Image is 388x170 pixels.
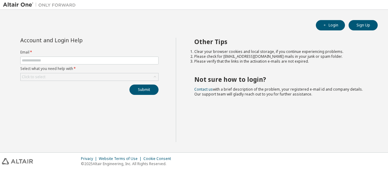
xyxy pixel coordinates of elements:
[2,158,33,165] img: altair_logo.svg
[20,50,159,55] label: Email
[20,66,159,71] label: Select what you need help with
[194,54,367,59] li: Please check for [EMAIL_ADDRESS][DOMAIN_NAME] mails in your junk or spam folder.
[99,156,143,161] div: Website Terms of Use
[81,156,99,161] div: Privacy
[143,156,175,161] div: Cookie Consent
[21,73,158,81] div: Click to select
[194,38,367,46] h2: Other Tips
[22,75,45,79] div: Click to select
[194,87,363,97] span: with a brief description of the problem, your registered e-mail id and company details. Our suppo...
[194,59,367,64] li: Please verify that the links in the activation e-mails are not expired.
[316,20,345,30] button: Login
[81,161,175,166] p: © 2025 Altair Engineering, Inc. All Rights Reserved.
[349,20,378,30] button: Sign Up
[129,85,159,95] button: Submit
[194,87,213,92] a: Contact us
[194,49,367,54] li: Clear your browser cookies and local storage, if you continue experiencing problems.
[20,38,131,43] div: Account and Login Help
[3,2,79,8] img: Altair One
[194,75,367,83] h2: Not sure how to login?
